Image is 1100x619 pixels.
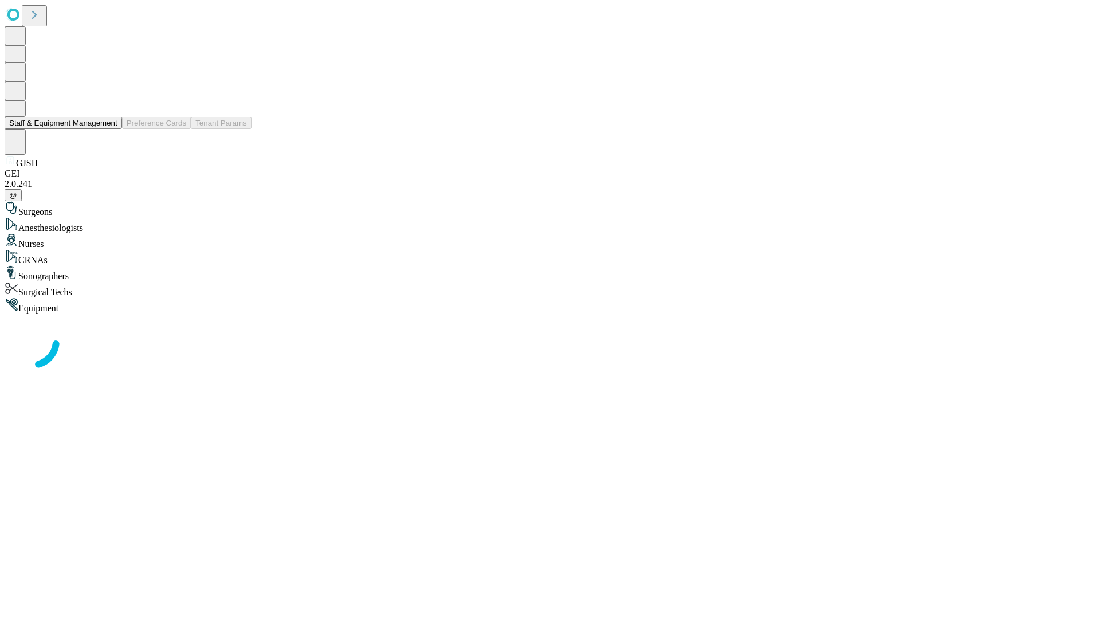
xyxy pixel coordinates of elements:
[5,117,122,129] button: Staff & Equipment Management
[5,265,1095,281] div: Sonographers
[5,189,22,201] button: @
[5,201,1095,217] div: Surgeons
[122,117,191,129] button: Preference Cards
[5,217,1095,233] div: Anesthesiologists
[5,297,1095,314] div: Equipment
[191,117,252,129] button: Tenant Params
[5,281,1095,297] div: Surgical Techs
[5,169,1095,179] div: GEI
[9,191,17,199] span: @
[5,179,1095,189] div: 2.0.241
[16,158,38,168] span: GJSH
[5,233,1095,249] div: Nurses
[5,249,1095,265] div: CRNAs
